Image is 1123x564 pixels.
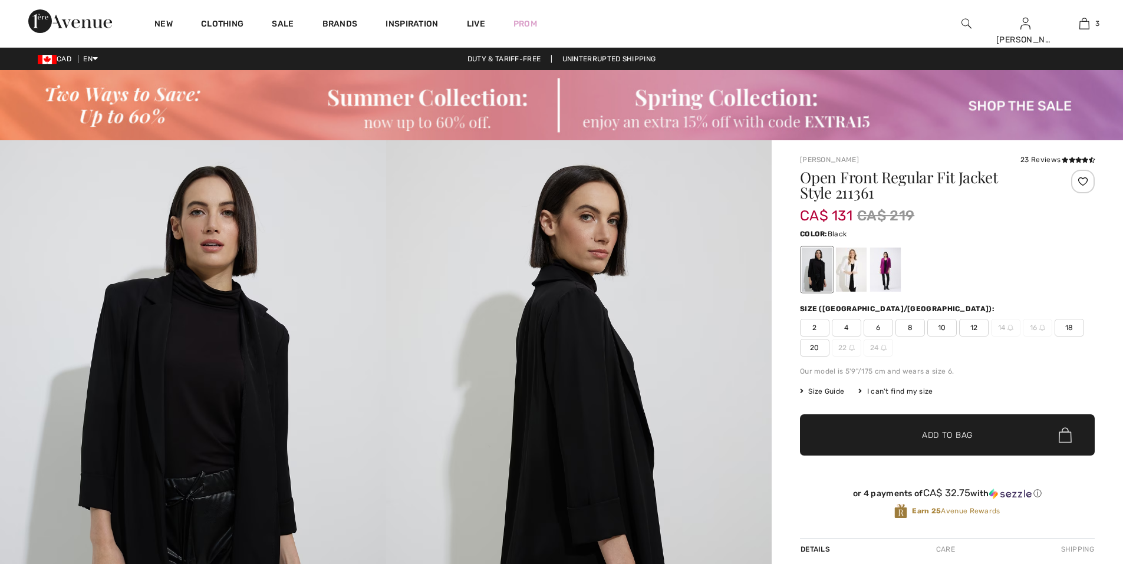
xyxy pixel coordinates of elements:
div: I can't find my size [858,386,933,397]
img: ring-m.svg [849,345,855,351]
span: Avenue Rewards [912,506,1000,516]
a: Live [467,18,485,30]
img: My Info [1020,17,1030,31]
a: New [154,19,173,31]
strong: Earn 25 [912,507,941,515]
span: 22 [832,339,861,357]
img: Canadian Dollar [38,55,57,64]
div: or 4 payments ofCA$ 32.75withSezzle Click to learn more about Sezzle [800,487,1095,503]
div: Vanilla [836,248,867,292]
img: ring-m.svg [1039,325,1045,331]
span: Add to Bag [922,429,973,441]
span: 18 [1055,319,1084,337]
h1: Open Front Regular Fit Jacket Style 211361 [800,170,1046,200]
span: Inspiration [386,19,438,31]
span: CA$ 219 [857,205,914,226]
img: search the website [961,17,971,31]
span: 2 [800,319,829,337]
span: 16 [1023,319,1052,337]
img: Avenue Rewards [894,503,907,519]
div: Black [802,248,832,292]
span: CA$ 32.75 [923,487,971,499]
a: Brands [322,19,358,31]
img: My Bag [1079,17,1089,31]
img: Sezzle [989,489,1032,499]
a: 3 [1055,17,1113,31]
div: or 4 payments of with [800,487,1095,499]
div: Size ([GEOGRAPHIC_DATA]/[GEOGRAPHIC_DATA]): [800,304,997,314]
span: Size Guide [800,386,844,397]
div: 23 Reviews [1020,154,1095,165]
img: Bag.svg [1059,427,1072,443]
span: 3 [1095,18,1099,29]
a: Prom [513,18,537,30]
div: [PERSON_NAME] [996,34,1054,46]
span: 8 [895,319,925,337]
span: 20 [800,339,829,357]
button: Add to Bag [800,414,1095,456]
span: CAD [38,55,76,63]
span: EN [83,55,98,63]
span: 14 [991,319,1020,337]
span: 12 [959,319,989,337]
img: 1ère Avenue [28,9,112,33]
a: [PERSON_NAME] [800,156,859,164]
div: Details [800,539,833,560]
span: 4 [832,319,861,337]
span: 10 [927,319,957,337]
div: Shipping [1058,539,1095,560]
a: Sale [272,19,294,31]
div: Our model is 5'9"/175 cm and wears a size 6. [800,366,1095,377]
span: CA$ 131 [800,196,852,224]
span: Black [828,230,847,238]
span: Color: [800,230,828,238]
div: Empress [870,248,901,292]
span: 6 [864,319,893,337]
img: ring-m.svg [881,345,887,351]
div: Care [926,539,965,560]
span: 24 [864,339,893,357]
a: Clothing [201,19,243,31]
img: ring-m.svg [1007,325,1013,331]
a: Sign In [1020,18,1030,29]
